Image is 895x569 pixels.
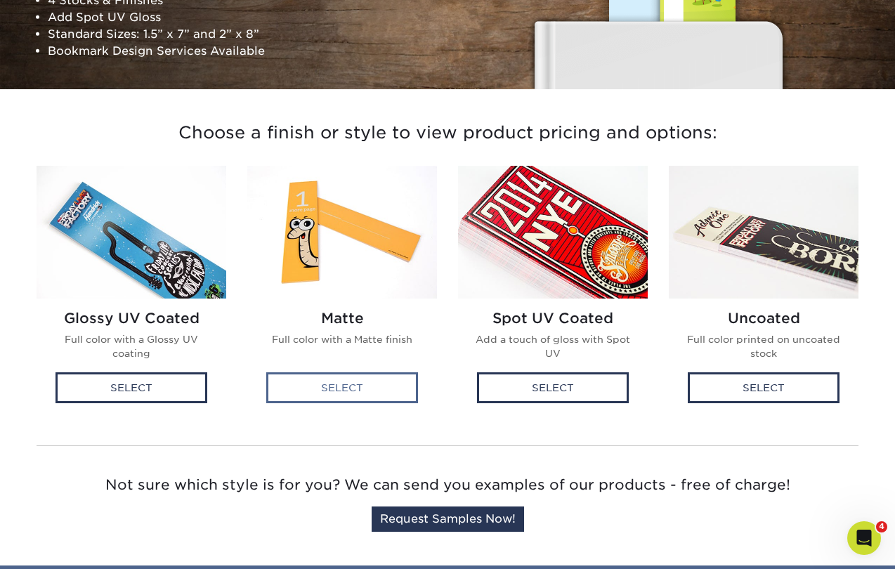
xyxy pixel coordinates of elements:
[37,106,858,160] h3: Choose a finish or style to view product pricing and options:
[48,25,437,42] li: Standard Sizes: 1.5” x 7” and 2” x 8”
[48,310,215,327] h2: Glossy UV Coated
[48,8,437,25] li: Add Spot UV Gloss
[247,166,437,417] a: Matte Bookmarks Matte Full color with a Matte finish Select
[876,521,887,532] span: 4
[55,372,207,403] div: Select
[266,372,418,403] div: Select
[680,332,847,361] p: Full color printed on uncoated stock
[372,506,524,532] a: Request Samples Now!
[37,166,226,299] img: Glossy UV Coated Bookmarks
[259,332,426,346] p: Full color with a Matte finish
[48,42,437,59] li: Bookmark Design Services Available
[458,166,648,417] a: Spot UV Coated Bookmarks Spot UV Coated Add a touch of gloss with Spot UV Select
[669,166,858,417] a: Uncoated Bookmarks Uncoated Full color printed on uncoated stock Select
[477,372,629,403] div: Select
[48,332,215,361] p: Full color with a Glossy UV coating
[259,310,426,327] h2: Matte
[37,474,858,495] p: Not sure which style is for you? We can send you examples of our products - free of charge!
[680,310,847,327] h2: Uncoated
[469,310,636,327] h2: Spot UV Coated
[688,372,840,403] div: Select
[669,166,858,299] img: Uncoated Bookmarks
[247,166,437,299] img: Matte Bookmarks
[847,521,881,555] iframe: Intercom live chat
[37,166,226,417] a: Glossy UV Coated Bookmarks Glossy UV Coated Full color with a Glossy UV coating Select
[469,332,636,361] p: Add a touch of gloss with Spot UV
[458,166,648,299] img: Spot UV Coated Bookmarks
